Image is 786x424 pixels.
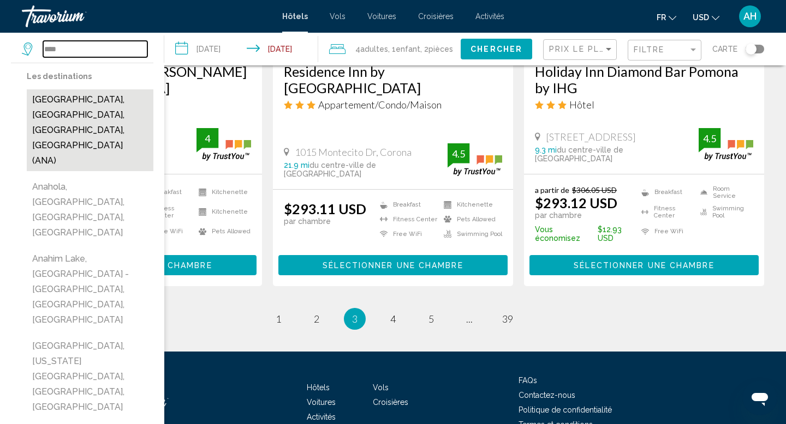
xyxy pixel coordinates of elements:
p: par chambre [284,217,366,226]
li: Swimming Pool [695,205,753,219]
div: 3 star Apartment [284,99,502,111]
span: 39 [502,313,513,325]
div: 4 [196,132,218,145]
a: Residence Inn by [GEOGRAPHIC_DATA] [284,63,502,96]
ins: $293.11 USD [284,201,366,217]
mat-select: Sort by [549,45,614,54]
button: User Menu [736,5,764,28]
span: Filtre [634,45,665,54]
iframe: Bouton de lancement de la fenêtre de messagerie [742,380,777,415]
button: [GEOGRAPHIC_DATA], [GEOGRAPHIC_DATA], [GEOGRAPHIC_DATA], [GEOGRAPHIC_DATA] (ANA) [27,89,153,171]
button: Change language [657,9,676,25]
span: AH [743,11,757,22]
button: Check-in date: Apr 3, 2026 Check-out date: Apr 5, 2026 [164,33,318,65]
span: fr [657,13,666,22]
span: USD [693,13,709,22]
span: [STREET_ADDRESS] [546,131,636,143]
a: Vols [330,12,346,21]
a: Vols [373,383,389,392]
li: Kitchenette [193,205,251,219]
a: Sélectionner une chambre [278,258,508,270]
div: 3 star Hotel [535,99,753,111]
a: Sélectionner une chambre [529,258,759,270]
div: 4.5 [699,132,720,145]
span: Appartement/Condo/Maison [318,99,442,111]
span: Sélectionner une chambre [323,261,463,270]
ins: $293.12 USD [535,195,617,211]
img: trustyou-badge.svg [448,143,502,175]
a: Travorium [22,5,271,27]
button: Change currency [693,9,719,25]
del: $306.05 USD [572,185,617,195]
button: Anahim Lake, [GEOGRAPHIC_DATA] - [GEOGRAPHIC_DATA], [GEOGRAPHIC_DATA], [GEOGRAPHIC_DATA] [27,249,153,330]
a: Croisières [418,12,454,21]
a: Contactez-nous [519,391,575,399]
span: Carte [712,41,737,57]
a: Hôtels [282,12,308,21]
a: Hôtels [307,383,330,392]
span: du centre-ville de [GEOGRAPHIC_DATA] [535,146,623,163]
button: Filter [628,39,701,62]
span: FAQs [519,376,537,385]
button: Travelers: 4 adults, 1 child [318,33,461,65]
li: Breakfast [374,201,438,210]
span: Sélectionner une chambre [72,261,212,270]
ul: Pagination [22,308,764,330]
span: a partir de [535,185,569,195]
span: Prix le plus bas [549,45,634,53]
span: , 1 [388,41,420,57]
img: trustyou-badge.svg [196,128,251,160]
span: 2 [314,313,319,325]
div: 4.5 [448,147,469,160]
button: Sélectionner une chambre [529,255,759,275]
span: 4 [390,313,396,325]
a: Activités [307,413,336,421]
button: Anahola, [GEOGRAPHIC_DATA], [GEOGRAPHIC_DATA], [GEOGRAPHIC_DATA] [27,177,153,243]
a: Politique de confidentialité [519,405,612,414]
p: par chambre [535,211,636,220]
a: Voitures [307,398,336,407]
button: Sélectionner une chambre [278,255,508,275]
li: Free WiFi [636,225,694,239]
span: Sélectionner une chambre [574,261,714,270]
li: Pets Allowed [438,215,502,224]
a: Croisières [373,398,408,407]
a: Holiday Inn Diamond Bar Pomona by IHG [535,63,753,96]
li: Free WiFi [374,229,438,239]
p: Les destinations [27,69,153,84]
li: Swimming Pool [438,229,502,239]
span: Adultes [360,45,388,53]
button: Toggle map [737,44,764,54]
span: pièces [428,45,453,53]
span: Hôtel [569,99,594,111]
li: Fitness Center [636,205,694,219]
a: Voitures [367,12,396,21]
span: Enfant [396,45,420,53]
a: Activités [475,12,504,21]
button: [GEOGRAPHIC_DATA], [US_STATE][GEOGRAPHIC_DATA], [GEOGRAPHIC_DATA], [GEOGRAPHIC_DATA] [27,336,153,417]
span: 21.9 mi [284,161,309,169]
li: Breakfast [636,185,694,199]
li: Room Service [695,185,753,199]
p: $12.93 USD [535,225,636,243]
img: trustyou-badge.svg [699,128,753,160]
span: Chercher [471,45,522,54]
span: , 2 [420,41,453,57]
li: Pets Allowed [193,225,251,239]
li: Kitchenette [193,185,251,199]
span: 9.3 mi [535,146,557,154]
